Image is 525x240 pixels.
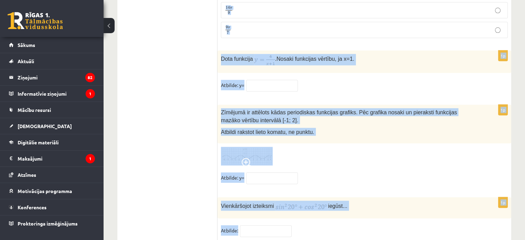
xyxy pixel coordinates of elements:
span: Vienkāršojot izteiksmi [221,203,274,209]
a: Digitālie materiāli [9,134,95,150]
span: Atzīmes [18,172,36,178]
span: Atbildi rakstot lieto komatu, ne punktu. [221,129,314,135]
legend: Ziņojumi [18,69,95,85]
legend: Maksājumi [18,151,95,166]
a: Informatīvie ziņojumi1 [9,86,95,102]
span: 14 [226,6,230,9]
img: GaZszqxwjqQAAAABJRU5ErkJggg== [275,203,328,211]
span: iegūst... [328,203,347,209]
p: 1p [498,104,508,115]
span: [DEMOGRAPHIC_DATA] [18,123,72,129]
span: Aktuāli [18,58,34,64]
img: 1.png [221,147,273,166]
p: 1p [498,50,508,61]
a: Sākums [9,37,95,53]
i: 1 [86,89,95,98]
a: Mācību resursi [9,102,95,118]
span: Nosaki funkcijas vērtību, ja x=1. [276,56,354,62]
a: Proktoringa izmēģinājums [9,215,95,231]
span: Dota funkcija [221,56,253,62]
span: Mācību resursi [18,107,51,113]
a: Ziņojumi82 [9,69,95,85]
a: Motivācijas programma [9,183,95,199]
span: 9 [228,11,230,14]
span: π [228,27,230,29]
a: Maksājumi1 [9,151,95,166]
span: Proktoringa izmēģinājums [18,220,78,227]
span: 7 [227,31,229,34]
p: Atbilde: y= [221,172,244,183]
p: Atbilde: [221,225,238,236]
span: . [275,56,276,62]
span: Konferences [18,204,47,210]
i: 82 [85,73,95,82]
span: Sākums [18,42,35,48]
img: AQu9O3Pfbz4EAAAAAElFTkSuQmCC [254,54,275,65]
span: Zīmējumā ir attēlots kādas periodiskas funkcijas grafiks. Pēc grafika nosaki un pieraksti funkcij... [221,109,457,123]
span: Motivācijas programma [18,188,72,194]
span: 9 [226,26,228,29]
a: Konferences [9,199,95,215]
p: Atbilde: y= [221,80,244,90]
a: [DEMOGRAPHIC_DATA] [9,118,95,134]
p: 1p [498,197,508,208]
i: 1 [86,154,95,163]
a: Aktuāli [9,53,95,69]
a: Rīgas 1. Tālmācības vidusskola [8,12,63,29]
span: Digitālie materiāli [18,139,59,145]
span: π [230,7,232,9]
legend: Informatīvie ziņojumi [18,86,95,102]
a: Atzīmes [9,167,95,183]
